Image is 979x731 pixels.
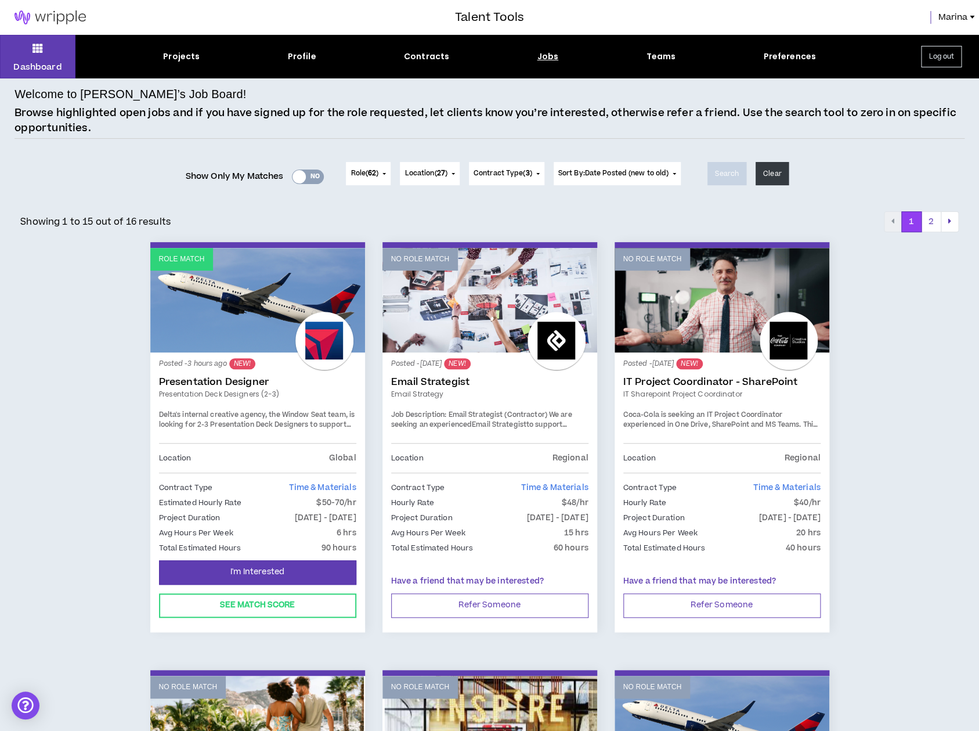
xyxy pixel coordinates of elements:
[623,593,821,618] button: Refer Someone
[321,542,356,554] p: 90 hours
[382,248,597,352] a: No Role Match
[159,410,355,451] span: Delta's internal creative agency, the Window Seat team, is looking for 2-3 Presentation Deck Desi...
[295,512,356,524] p: [DATE] - [DATE]
[230,567,284,578] span: I'm Interested
[159,527,233,539] p: Avg Hours Per Week
[20,215,171,229] p: Showing 1 to 15 out of 16 results
[623,358,821,369] p: Posted - [DATE]
[796,527,821,539] p: 20 hrs
[455,9,524,26] h3: Talent Tools
[623,452,656,464] p: Location
[159,376,356,388] a: Presentation Designer
[901,211,922,232] button: 1
[474,168,532,179] span: Contract Type ( )
[469,162,544,185] button: Contract Type(3)
[329,452,356,464] p: Global
[391,481,445,494] p: Contract Type
[562,496,588,509] p: $48/hr
[159,542,241,554] p: Total Estimated Hours
[391,575,588,588] p: Have a friend that may be interested?
[404,168,447,179] span: Location ( )
[391,593,588,618] button: Refer Someone
[159,496,242,509] p: Estimated Hourly Rate
[527,512,588,524] p: [DATE] - [DATE]
[623,410,818,460] span: Coca-Cola is seeking an IT Project Coordinator experienced in One Drive, SharePoint and MS Teams....
[615,248,829,352] a: No Role Match
[288,51,316,63] div: Profile
[676,358,702,369] sup: NEW!
[623,542,706,554] p: Total Estimated Hours
[525,168,529,178] span: 3
[159,358,356,369] p: Posted - 3 hours ago
[391,376,588,388] a: Email Strategist
[391,389,588,399] a: Email Strategy
[763,51,816,63] div: Preferences
[391,410,572,430] span: We are seeking an experienced
[337,527,356,539] p: 6 hrs
[558,168,669,178] span: Sort By: Date Posted (new to old)
[564,527,588,539] p: 15 hrs
[623,254,682,265] p: No Role Match
[186,168,284,185] span: Show Only My Matches
[12,692,39,719] div: Open Intercom Messenger
[553,542,588,554] p: 60 hours
[753,482,820,494] span: Time & Materials
[159,512,221,524] p: Project Duration
[707,162,746,185] button: Search
[391,410,547,420] strong: Job Description: Email Strategist (Contractor)
[623,376,821,388] a: IT Project Coordinator - SharePoint
[623,389,821,399] a: IT Sharepoint Project Coordinator
[623,512,685,524] p: Project Duration
[391,254,450,265] p: No Role Match
[159,254,205,265] p: Role Match
[391,527,465,539] p: Avg Hours Per Week
[288,482,356,494] span: Time & Materials
[759,512,821,524] p: [DATE] - [DATE]
[15,85,246,103] h4: Welcome to [PERSON_NAME]’s Job Board!
[794,496,821,509] p: $40/hr
[159,682,218,693] p: No Role Match
[623,682,682,693] p: No Role Match
[623,481,677,494] p: Contract Type
[391,358,588,369] p: Posted - [DATE]
[391,496,434,509] p: Hourly Rate
[554,162,681,185] button: Sort By:Date Posted (new to old)
[316,496,356,509] p: $50-70/hr
[163,51,200,63] div: Projects
[436,168,445,178] span: 27
[646,51,675,63] div: Teams
[623,496,666,509] p: Hourly Rate
[159,481,213,494] p: Contract Type
[400,162,459,185] button: Location(27)
[623,527,698,539] p: Avg Hours Per Week
[391,682,450,693] p: No Role Match
[391,452,424,464] p: Location
[13,61,62,73] p: Dashboard
[756,162,789,185] button: Clear
[159,593,356,618] button: See Match Score
[521,482,588,494] span: Time & Materials
[368,168,376,178] span: 62
[391,512,453,524] p: Project Duration
[921,211,941,232] button: 2
[938,11,967,24] span: Marina
[785,542,820,554] p: 40 hours
[159,560,356,585] button: I'm Interested
[391,542,474,554] p: Total Estimated Hours
[921,46,962,67] button: Log out
[15,106,964,135] p: Browse highlighted open jobs and if you have signed up for the role requested, let clients know y...
[346,162,391,185] button: Role(62)
[404,51,449,63] div: Contracts
[159,389,356,399] a: Presentation Deck Designers (2-3)
[552,452,588,464] p: Regional
[784,452,820,464] p: Regional
[159,452,192,464] p: Location
[444,358,470,369] sup: NEW!
[351,168,378,179] span: Role ( )
[229,358,255,369] sup: NEW!
[472,420,526,430] strong: Email Strategist
[884,211,959,232] nav: pagination
[150,248,365,352] a: Role Match
[623,575,821,588] p: Have a friend that may be interested?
